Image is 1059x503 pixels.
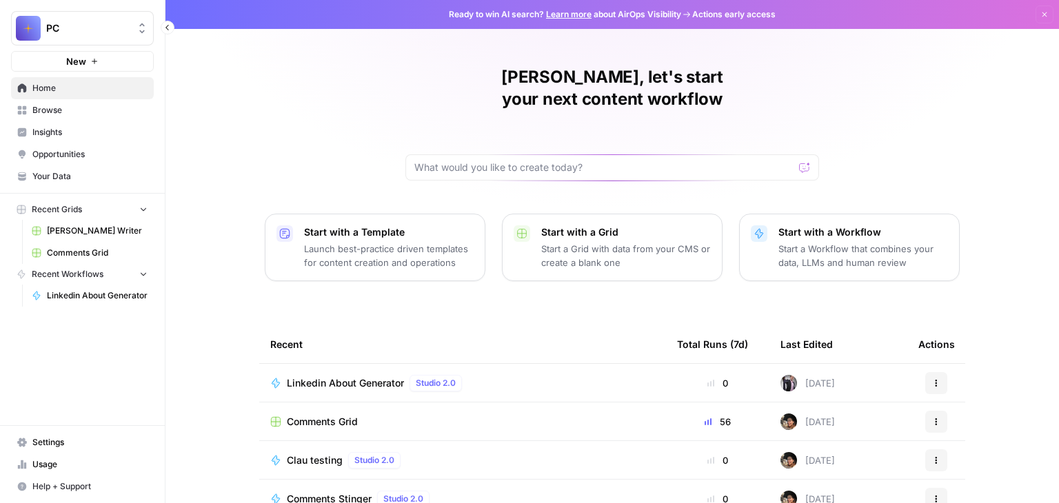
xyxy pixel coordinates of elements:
a: Clau testingStudio 2.0 [270,452,655,469]
a: Settings [11,431,154,453]
div: 56 [677,415,758,429]
button: Start with a TemplateLaunch best-practice driven templates for content creation and operations [265,214,485,281]
span: Recent Workflows [32,268,103,280]
a: Linkedin About Generator [26,285,154,307]
a: Your Data [11,165,154,187]
span: Linkedin About Generator [287,376,404,390]
p: Start a Grid with data from your CMS or create a blank one [541,242,711,269]
a: Comments Grid [270,415,655,429]
button: Start with a GridStart a Grid with data from your CMS or create a blank one [502,214,723,281]
span: Browse [32,104,148,116]
img: 9sqllbm6ljqvpm358r9mmcqcdtmr [780,452,797,469]
div: 0 [677,376,758,390]
span: Insights [32,126,148,138]
div: Total Runs (7d) [677,325,748,363]
span: Help + Support [32,480,148,493]
span: Your Data [32,170,148,183]
p: Start with a Template [304,225,474,239]
a: Usage [11,453,154,475]
button: New [11,51,154,72]
p: Launch best-practice driven templates for content creation and operations [304,242,474,269]
div: Last Edited [780,325,833,363]
div: 0 [677,453,758,467]
span: Usage [32,458,148,471]
span: Linkedin About Generator [47,289,148,302]
a: Home [11,77,154,99]
span: Comments Grid [47,247,148,259]
span: [PERSON_NAME] Writer [47,225,148,237]
img: ixpjlalqi5ytqdwgfvwwoo9g627f [780,375,797,391]
p: Start with a Grid [541,225,711,239]
a: [PERSON_NAME] Writer [26,220,154,242]
button: Recent Grids [11,199,154,220]
a: Insights [11,121,154,143]
span: Settings [32,436,148,449]
span: Opportunities [32,148,148,161]
span: Home [32,82,148,94]
button: Workspace: PC [11,11,154,45]
button: Start with a WorkflowStart a Workflow that combines your data, LLMs and human review [739,214,960,281]
span: PC [46,21,130,35]
span: Ready to win AI search? about AirOps Visibility [449,8,681,21]
a: Comments Grid [26,242,154,264]
a: Opportunities [11,143,154,165]
div: [DATE] [780,452,835,469]
a: Linkedin About GeneratorStudio 2.0 [270,375,655,391]
span: New [66,54,86,68]
span: Studio 2.0 [416,377,456,389]
p: Start with a Workflow [778,225,948,239]
div: [DATE] [780,413,835,430]
span: Actions early access [692,8,776,21]
div: [DATE] [780,375,835,391]
div: Actions [918,325,955,363]
button: Help + Support [11,475,154,497]
a: Learn more [546,9,592,19]
img: PC Logo [16,16,41,41]
span: Clau testing [287,453,343,467]
div: Recent [270,325,655,363]
button: Recent Workflows [11,264,154,285]
input: What would you like to create today? [414,161,794,174]
span: Comments Grid [287,415,358,429]
img: 9sqllbm6ljqvpm358r9mmcqcdtmr [780,413,797,430]
h1: [PERSON_NAME], let's start your next content workflow [405,66,819,110]
span: Recent Grids [32,203,82,216]
span: Studio 2.0 [354,454,394,466]
p: Start a Workflow that combines your data, LLMs and human review [778,242,948,269]
a: Browse [11,99,154,121]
